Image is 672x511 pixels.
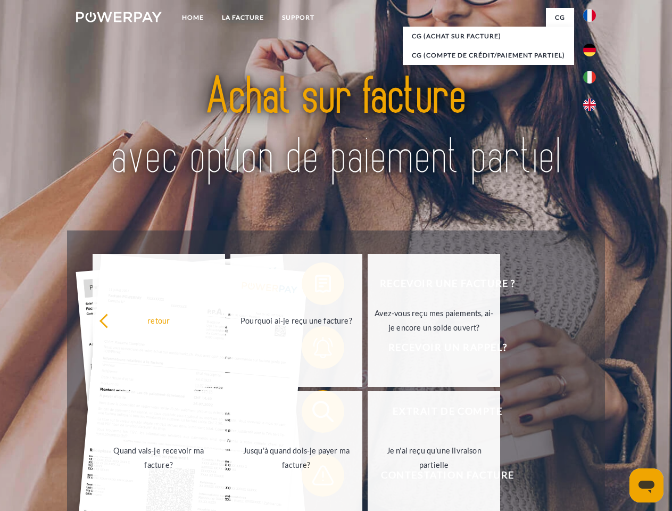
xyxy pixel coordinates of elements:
a: Home [173,8,213,27]
div: Pourquoi ai-je reçu une facture? [237,313,356,327]
a: Avez-vous reçu mes paiements, ai-je encore un solde ouvert? [368,254,500,387]
img: title-powerpay_fr.svg [102,51,570,204]
a: LA FACTURE [213,8,273,27]
div: Avez-vous reçu mes paiements, ai-je encore un solde ouvert? [374,306,494,335]
img: de [583,44,596,56]
div: Je n'ai reçu qu'une livraison partielle [374,443,494,472]
a: CG (Compte de crédit/paiement partiel) [403,46,574,65]
div: Jusqu'à quand dois-je payer ma facture? [237,443,356,472]
a: CG [546,8,574,27]
a: CG (achat sur facture) [403,27,574,46]
iframe: Bouton de lancement de la fenêtre de messagerie [629,468,663,502]
div: Quand vais-je recevoir ma facture? [99,443,219,472]
a: Support [273,8,323,27]
img: en [583,98,596,111]
img: fr [583,9,596,22]
div: retour [99,313,219,327]
img: logo-powerpay-white.svg [76,12,162,22]
img: it [583,71,596,84]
